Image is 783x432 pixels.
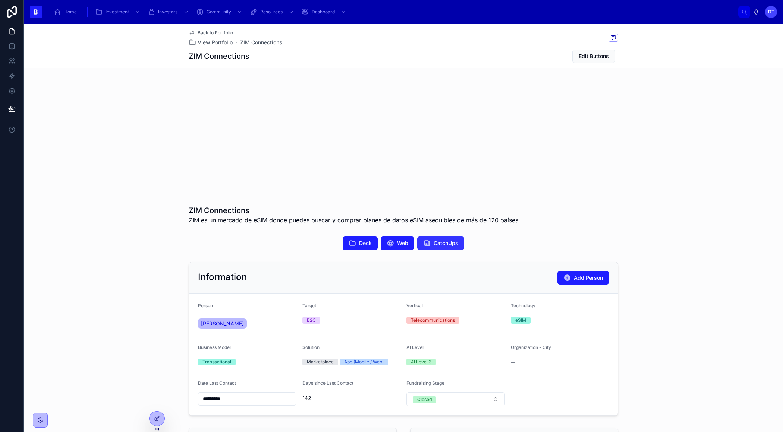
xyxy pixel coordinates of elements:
[511,303,535,308] span: Technology
[201,320,244,327] span: [PERSON_NAME]
[189,39,233,46] a: View Portfolio
[198,39,233,46] span: View Portfolio
[557,271,609,285] button: Add Person
[189,30,233,36] a: Back to Portfolio
[194,5,246,19] a: Community
[768,9,774,15] span: DT
[198,30,233,36] span: Back to Portfolio
[574,274,603,282] span: Add Person
[302,344,320,350] span: Solution
[381,236,414,250] button: Web
[515,317,526,324] div: eSIM
[359,239,372,247] span: Deck
[198,380,236,386] span: Date Last Contact
[207,9,231,15] span: Community
[48,4,738,20] div: scrollable content
[397,239,408,247] span: Web
[51,5,82,19] a: Home
[307,359,334,365] div: Marketplace
[417,396,432,403] div: Closed
[248,5,298,19] a: Resources
[344,359,384,365] div: App (Mobile / Web)
[299,5,350,19] a: Dashboard
[189,51,249,61] h1: ZIM Connections
[189,216,520,225] span: ZIM es un mercado de eSIM donde puedes buscar y comprar planes de datos eSIM asequibles de más de...
[406,303,423,308] span: Vertical
[411,317,455,324] div: Telecommunications
[302,394,401,402] span: 142
[202,359,231,365] div: Transactional
[158,9,177,15] span: Investors
[106,9,129,15] span: Investment
[307,317,316,324] div: B2C
[189,205,520,216] h1: ZIM Connections
[411,359,431,365] div: AI Level 3
[302,303,316,308] span: Target
[406,344,424,350] span: AI Level
[406,392,505,406] button: Select Button
[572,50,615,63] button: Edit Buttons
[343,236,378,250] button: Deck
[64,9,77,15] span: Home
[198,344,231,350] span: Business Model
[198,318,247,329] a: [PERSON_NAME]
[198,303,213,308] span: Person
[240,39,282,46] a: ZIM Connections
[511,344,551,350] span: Organization - City
[260,9,283,15] span: Resources
[579,53,609,60] span: Edit Buttons
[511,359,515,366] span: --
[434,239,458,247] span: CatchUps
[312,9,335,15] span: Dashboard
[93,5,144,19] a: Investment
[417,236,464,250] button: CatchUps
[30,6,42,18] img: App logo
[406,380,444,386] span: Fundraising Stage
[145,5,192,19] a: Investors
[302,380,353,386] span: Days since Last Contact
[198,271,247,283] h2: Information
